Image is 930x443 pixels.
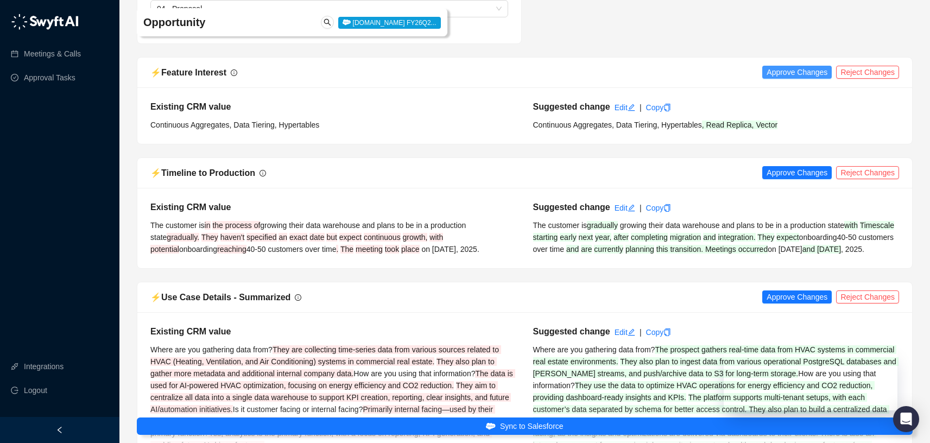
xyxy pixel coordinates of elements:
[24,379,47,401] span: Logout
[581,245,592,254] span: are
[533,100,610,113] h5: Suggested change
[625,245,654,254] span: planning
[533,233,896,254] span: 40-50 customers over time
[533,325,610,338] h5: Suggested change
[295,294,301,301] span: info-circle
[500,420,564,432] span: Sync to Salesforce
[533,381,875,402] span: They use the data to optimize HVAC operations for energy efficiency and CO2 reduction, providing ...
[24,67,75,88] a: Approval Tasks
[533,345,897,366] span: The prospect gathers real-time data from HVAC systems in commercial real estate environments.
[150,357,497,378] span: They also plan to gather more metadata and additional internal company data.
[11,387,18,394] span: logout
[893,406,919,432] div: Open Intercom Messenger
[403,233,428,242] span: growth,
[587,221,618,230] span: gradually
[656,245,768,254] span: this transition. Meetings occurred
[150,345,501,366] span: They are collecting time-series data from various sources related to HVAC (Heating, Ventilation, ...
[533,233,558,242] span: starting
[840,291,895,303] span: Reject Changes
[640,326,642,338] div: |
[579,233,593,242] span: next
[246,233,276,242] span: specified
[533,357,899,378] span: They also plan to ingest data from various operational PostgreSQL databases and [PERSON_NAME] str...
[212,221,260,230] span: the process of
[840,66,895,78] span: Reject Changes
[724,348,897,410] iframe: Swyft AI Status
[628,204,635,212] span: edit
[429,233,443,242] span: with
[279,233,287,242] span: an
[762,166,832,179] button: Approve Changes
[217,245,246,254] span: reaching
[533,121,702,129] span: Continuous Aggregates, Data Tiering, Hypertables
[150,201,517,214] h5: Existing CRM value
[718,233,755,242] span: integration.
[663,204,671,212] span: copy
[802,245,841,254] span: and [DATE]
[767,66,827,78] span: Approve Changes
[309,233,324,242] span: date
[150,221,468,242] span: growing their data warehouse and plans to be in a production state
[353,369,475,378] span: How are you using that information?
[364,233,401,242] span: continuous
[340,245,353,254] span: The
[670,233,701,242] span: migration
[157,1,502,17] span: 04 - Proposal
[762,66,832,79] button: Approve Changes
[703,233,716,242] span: and
[150,68,226,77] span: ⚡️ Feature Interest
[767,167,827,179] span: Approve Changes
[24,43,81,65] a: Meetings & Calls
[757,233,774,242] span: They
[143,15,314,30] h4: Opportunity
[401,245,419,254] span: place
[137,417,913,435] button: Sync to Salesforce
[326,233,337,242] span: but
[768,245,802,254] span: on [DATE]
[150,345,273,354] span: Where are you gathering data from?
[231,69,237,76] span: info-circle
[836,66,899,79] button: Reject Changes
[289,233,307,242] span: exact
[615,103,635,112] a: Edit
[836,166,899,179] button: Reject Changes
[336,245,338,254] span: .
[233,405,363,414] span: Is it customer facing or internal facing?
[799,233,837,242] span: onboarding
[205,221,211,230] span: in
[150,168,255,178] span: ⚡️ Timeline to Production
[56,426,64,434] span: left
[646,328,672,337] a: Copy
[260,170,266,176] span: info-circle
[339,233,362,242] span: expect
[324,18,331,26] span: search
[150,221,205,230] span: The customer is
[338,17,440,29] span: [DOMAIN_NAME] FY26Q2...
[613,233,629,242] span: after
[533,369,878,390] span: How are you using that information?
[150,100,517,113] h5: Existing CRM value
[150,325,517,338] h5: Existing CRM value
[594,245,623,254] span: currently
[24,356,64,377] a: Integrations
[533,201,610,214] h5: Suggested change
[456,245,479,254] span: , 2025.
[615,204,635,212] a: Edit
[767,291,827,303] span: Approve Changes
[150,369,515,390] span: The data is used for AI-powered HVAC optimization, focusing on energy efficiency and CO2 reduction.
[11,14,79,30] img: logo-05li4sbe.png
[560,233,576,242] span: early
[762,290,832,303] button: Approve Changes
[356,245,383,254] span: meeting
[836,290,899,303] button: Reject Changes
[150,245,179,254] span: potential
[179,245,217,254] span: onboarding
[150,121,319,129] span: Continuous Aggregates, Data Tiering, Hypertables
[421,245,456,254] span: on [DATE]
[702,121,777,129] span: , Read Replica, Vector
[663,328,671,336] span: copy
[620,221,844,230] span: growing their data warehouse and plans to be in a production state
[844,221,858,230] span: with
[640,102,642,113] div: |
[220,233,245,242] span: haven't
